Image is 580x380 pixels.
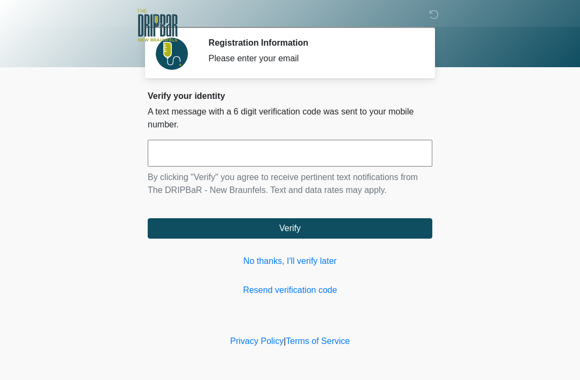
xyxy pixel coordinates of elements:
[230,336,284,346] a: Privacy Policy
[148,255,432,268] a: No thanks, I'll verify later
[148,91,432,101] h2: Verify your identity
[148,171,432,197] p: By clicking "Verify" you agree to receive pertinent text notifications from The DRIPBaR - New Bra...
[156,38,188,70] img: Agent Avatar
[148,105,432,131] p: A text message with a 6 digit verification code was sent to your mobile number.
[148,218,432,239] button: Verify
[286,336,350,346] a: Terms of Service
[137,8,178,43] img: The DRIPBaR - New Braunfels Logo
[284,336,286,346] a: |
[148,284,432,297] a: Resend verification code
[208,52,416,65] div: Please enter your email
